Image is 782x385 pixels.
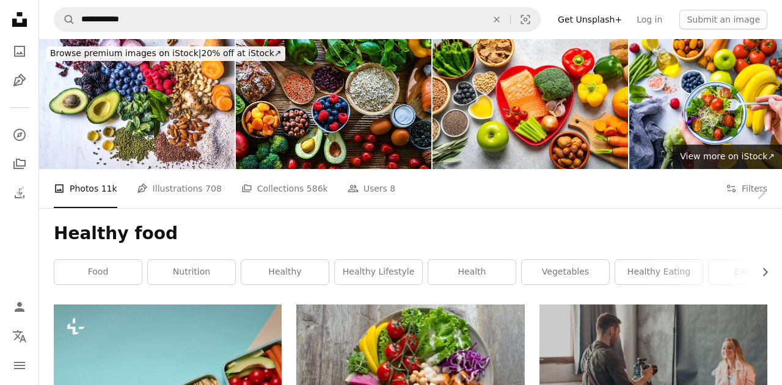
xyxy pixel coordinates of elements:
span: Browse premium images on iStock | [50,48,201,58]
button: Clear [483,8,510,31]
button: Menu [7,353,32,378]
a: Explore [7,123,32,147]
a: healthy [241,260,329,284]
a: Browse premium images on iStock|20% off at iStock↗ [39,39,293,68]
a: Users 8 [348,169,396,208]
button: scroll list to the right [754,260,767,284]
a: health [428,260,516,284]
a: Collections 586k [241,169,328,208]
a: nutrition [148,260,235,284]
button: Language [7,324,32,348]
h1: Healthy food [54,223,767,245]
button: Search Unsplash [54,8,75,31]
span: 708 [205,182,222,195]
span: 8 [390,182,395,195]
button: Submit an image [679,10,767,29]
button: Visual search [511,8,540,31]
a: food [54,260,142,284]
span: 20% off at iStock ↗ [50,48,282,58]
a: Log in [629,10,670,29]
a: Next [739,134,782,251]
a: View more on iStock↗ [673,145,782,169]
a: Photos [7,39,32,63]
img: Food products recommended for pregnancy. Healthy diet [236,39,431,169]
img: Multi colored vegetables, fruits, legumes and nuts on wooden table [39,39,235,169]
a: Log in / Sign up [7,295,32,319]
button: Filters [726,169,767,208]
span: View more on iStock ↗ [680,151,775,161]
img: Group of healthy ingredients for strong and healthy heart [433,39,628,169]
span: 586k [307,182,328,195]
form: Find visuals sitewide [54,7,541,32]
a: Get Unsplash+ [550,10,629,29]
a: Illustrations [7,68,32,93]
a: healthy lifestyle [335,260,422,284]
a: Illustrations 708 [137,169,222,208]
a: vegetables [522,260,609,284]
a: healthy eating [615,260,703,284]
